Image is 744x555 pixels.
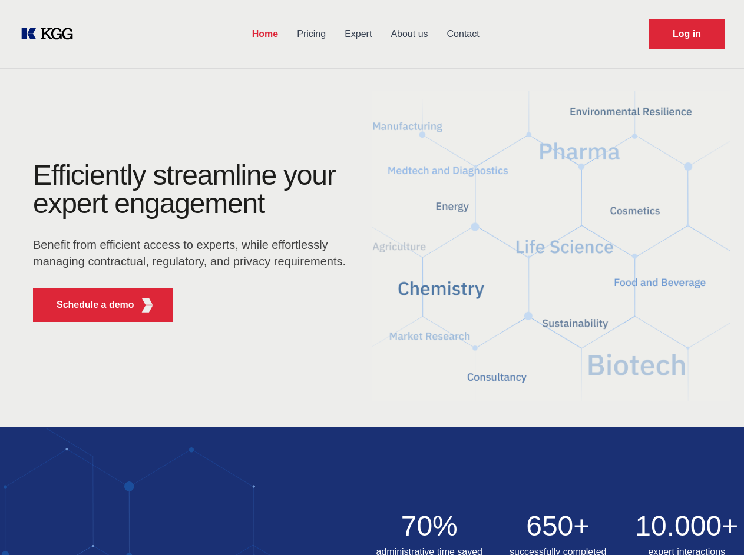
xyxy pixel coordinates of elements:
h2: 650+ [501,512,616,540]
a: Contact [438,19,489,49]
img: KGG Fifth Element RED [140,298,154,313]
a: About us [381,19,437,49]
button: Schedule a demoKGG Fifth Element RED [33,288,173,322]
a: Home [243,19,287,49]
a: Pricing [287,19,335,49]
a: Request Demo [649,19,725,49]
img: KGG Fifth Element RED [372,77,730,416]
p: Benefit from efficient access to experts, while effortlessly managing contractual, regulatory, an... [33,237,353,270]
a: KOL Knowledge Platform: Talk to Key External Experts (KEE) [19,25,82,44]
h2: 70% [372,512,487,540]
h1: Efficiently streamline your expert engagement [33,161,353,218]
a: Expert [335,19,381,49]
p: Schedule a demo [57,298,134,312]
